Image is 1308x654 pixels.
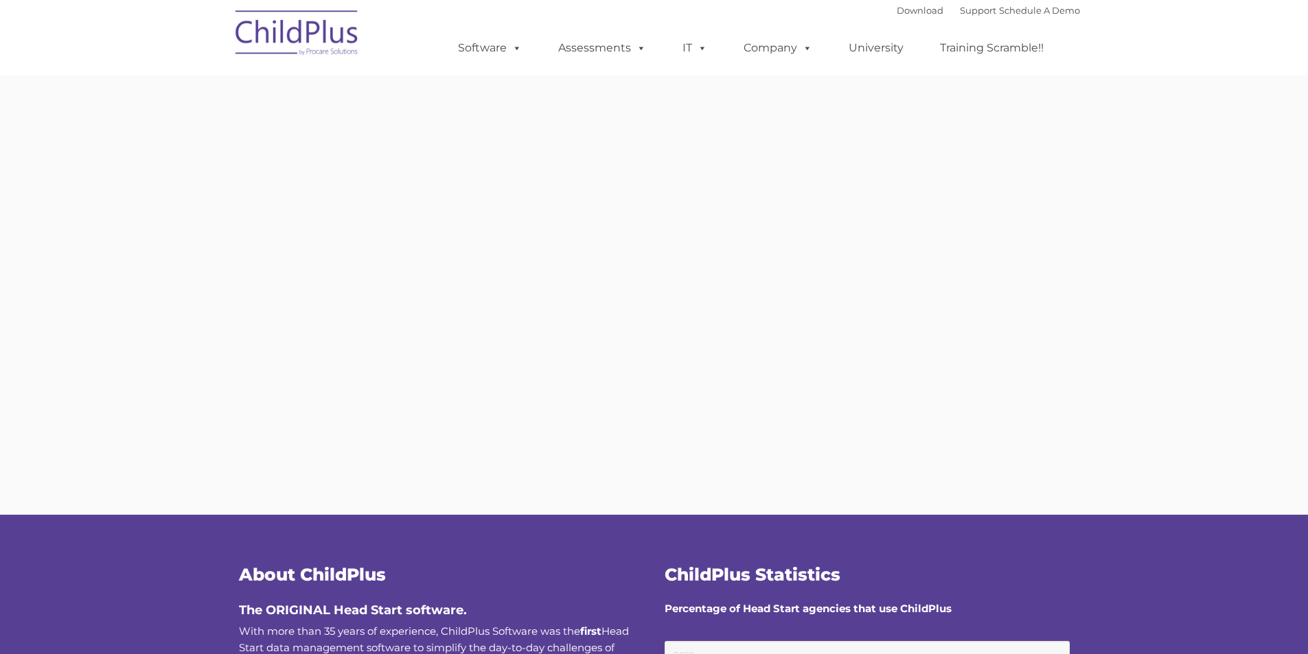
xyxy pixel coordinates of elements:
a: IT [669,34,721,62]
span: ChildPlus Statistics [665,564,840,585]
a: Software [444,34,536,62]
a: Training Scramble!! [926,34,1057,62]
span: The ORIGINAL Head Start software. [239,603,467,618]
a: University [835,34,917,62]
font: | [897,5,1080,16]
a: Support [960,5,996,16]
a: Company [730,34,826,62]
a: Download [897,5,943,16]
b: first [580,624,601,638]
strong: Percentage of Head Start agencies that use ChildPlus [665,602,952,615]
span: About ChildPlus [239,564,386,585]
img: ChildPlus by Procare Solutions [229,1,366,69]
a: Schedule A Demo [999,5,1080,16]
a: Assessments [544,34,660,62]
